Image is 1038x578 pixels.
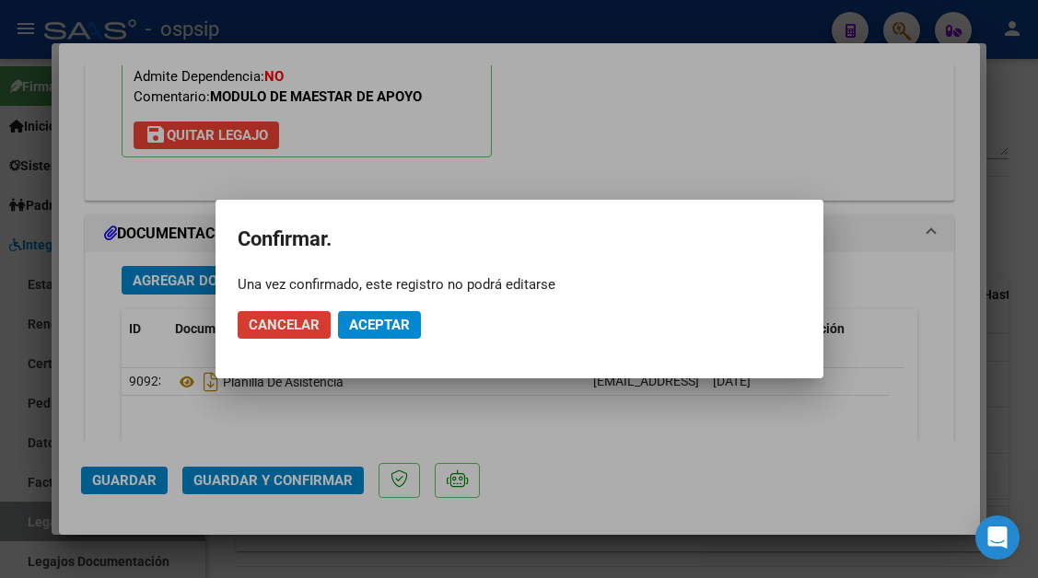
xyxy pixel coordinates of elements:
button: Cancelar [238,311,331,339]
h2: Confirmar. [238,222,801,257]
div: Open Intercom Messenger [975,515,1020,560]
span: Aceptar [349,317,410,333]
span: Cancelar [249,317,320,333]
div: Una vez confirmado, este registro no podrá editarse [238,275,801,294]
button: Aceptar [338,311,421,339]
